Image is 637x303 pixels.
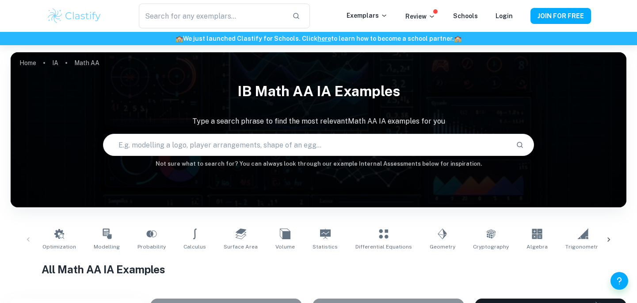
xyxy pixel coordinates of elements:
span: Optimization [42,243,76,251]
img: Clastify logo [46,7,103,25]
span: Statistics [313,243,338,251]
span: 🏫 [454,35,462,42]
h1: All Math AA IA Examples [42,261,596,277]
span: Probability [137,243,166,251]
p: Math AA [74,58,99,68]
button: Help and Feedback [610,272,628,290]
p: Exemplars [347,11,388,20]
button: JOIN FOR FREE [530,8,591,24]
span: Surface Area [224,243,258,251]
h1: IB Math AA IA examples [11,77,626,105]
input: Search for any exemplars... [139,4,285,28]
input: E.g. modelling a logo, player arrangements, shape of an egg... [103,132,509,157]
a: here [317,35,331,42]
p: Review [405,12,435,21]
button: Search [512,137,527,152]
a: IA [52,57,58,69]
h6: We just launched Clastify for Schools. Click to learn how to become a school partner. [2,34,635,43]
span: Algebra [526,243,548,251]
span: Geometry [430,243,455,251]
a: Login [496,12,513,19]
p: Type a search phrase to find the most relevant Math AA IA examples for you [11,116,626,127]
a: Home [19,57,36,69]
a: Schools [453,12,478,19]
span: Cryptography [473,243,509,251]
span: Modelling [94,243,120,251]
span: Volume [275,243,295,251]
span: 🏫 [175,35,183,42]
h6: Not sure what to search for? You can always look through our example Internal Assessments below f... [11,159,626,168]
span: Calculus [183,243,206,251]
span: Trigonometry [565,243,601,251]
span: Differential Equations [355,243,412,251]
